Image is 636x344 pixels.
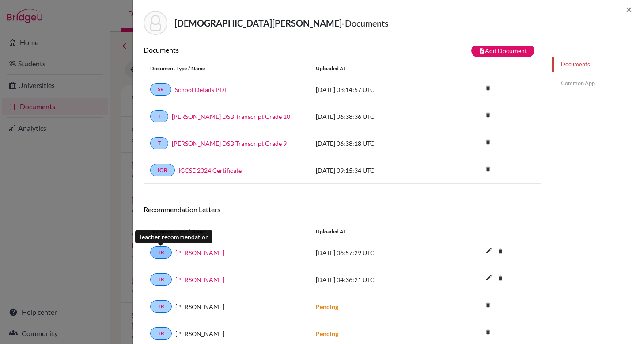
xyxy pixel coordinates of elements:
[342,18,389,28] span: - Documents
[316,303,338,310] strong: Pending
[552,76,636,91] a: Common App
[150,110,168,122] a: T
[481,325,495,339] i: delete
[316,330,338,337] strong: Pending
[481,137,495,149] a: delete
[150,164,175,176] a: IOR
[150,137,168,149] a: T
[135,230,212,243] div: Teacher recommendation
[144,46,342,54] h6: Documents
[309,228,442,236] div: Uploaded at
[494,245,507,258] i: delete
[144,228,309,236] div: Document Type / Name
[481,83,495,95] a: delete
[172,139,287,148] a: [PERSON_NAME] DSB Transcript Grade 9
[316,276,375,283] span: [DATE] 04:36:21 UTC
[150,327,172,340] a: TR
[150,273,172,286] a: TR
[481,298,495,312] i: delete
[175,302,224,311] span: [PERSON_NAME]
[144,65,309,73] div: Document Type / Name
[309,85,442,94] div: [DATE] 03:14:57 UTC
[481,164,495,176] a: delete
[178,166,242,175] a: IGCSE 2024 Certificate
[479,48,485,54] i: note_add
[481,300,495,312] a: delete
[481,245,496,258] button: edit
[494,271,507,285] i: delete
[626,4,632,15] button: Close
[175,85,228,94] a: School Details PDF
[494,273,507,285] a: delete
[150,246,172,259] a: TR
[481,81,495,95] i: delete
[481,135,495,149] i: delete
[552,57,636,72] a: Documents
[316,249,375,256] span: [DATE] 06:57:29 UTC
[309,112,442,121] div: [DATE] 06:38:36 UTC
[481,162,495,176] i: delete
[481,327,495,339] a: delete
[309,166,442,175] div: [DATE] 09:15:34 UTC
[471,44,534,57] button: note_addAdd Document
[481,110,495,122] a: delete
[144,205,541,214] h6: Recommendation Letters
[481,108,495,122] i: delete
[482,244,496,258] i: edit
[482,271,496,285] i: edit
[481,272,496,285] button: edit
[150,83,171,96] a: SR
[174,18,342,28] strong: [DEMOGRAPHIC_DATA][PERSON_NAME]
[309,65,442,73] div: Uploaded at
[175,275,224,284] a: [PERSON_NAME]
[494,246,507,258] a: delete
[150,300,172,313] a: TR
[626,3,632,15] span: ×
[172,112,290,121] a: [PERSON_NAME] DSB Transcript Grade 10
[309,139,442,148] div: [DATE] 06:38:18 UTC
[175,248,224,257] a: [PERSON_NAME]
[175,329,224,338] span: [PERSON_NAME]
